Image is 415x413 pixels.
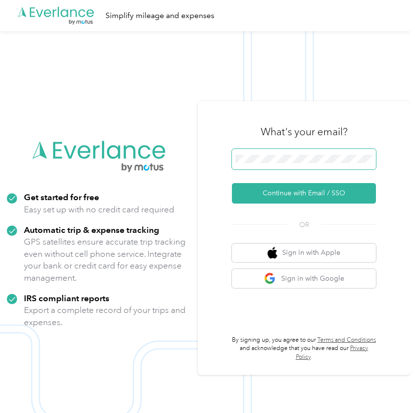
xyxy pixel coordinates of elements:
[24,225,159,235] strong: Automatic trip & expense tracking
[317,336,376,344] a: Terms and Conditions
[24,236,191,284] p: GPS satellites ensure accurate trip tracking even without cell phone service. Integrate your bank...
[287,220,321,230] span: OR
[24,304,191,328] p: Export a complete record of your trips and expenses.
[24,192,99,202] strong: Get started for free
[232,269,376,288] button: google logoSign in with Google
[232,183,376,204] button: Continue with Email / SSO
[296,345,369,361] a: Privacy Policy
[24,204,174,216] p: Easy set up with no credit card required
[105,10,214,22] div: Simplify mileage and expenses
[268,247,277,259] img: apple logo
[232,336,376,362] p: By signing up, you agree to our and acknowledge that you have read our .
[261,125,348,139] h3: What's your email?
[232,244,376,263] button: apple logoSign in with Apple
[24,293,109,303] strong: IRS compliant reports
[264,272,276,285] img: google logo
